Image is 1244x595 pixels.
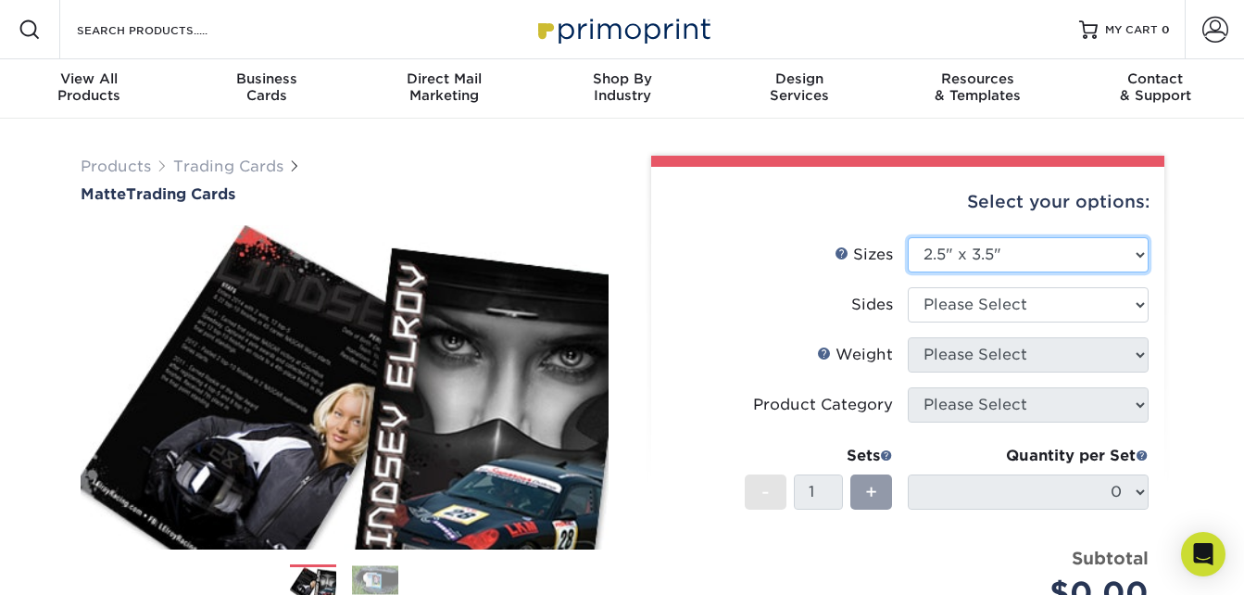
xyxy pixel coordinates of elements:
a: Products [81,158,151,175]
img: Matte 01 [81,205,609,570]
img: Primoprint [530,9,715,49]
a: BusinessCards [178,59,356,119]
a: Contact& Support [1066,59,1244,119]
div: Sizes [835,244,893,266]
div: Open Intercom Messenger [1181,532,1225,576]
a: MatteTrading Cards [81,185,609,203]
div: Cards [178,70,356,104]
div: Sides [851,294,893,316]
a: Resources& Templates [888,59,1066,119]
div: Services [710,70,888,104]
iframe: Google Customer Reviews [5,538,157,589]
div: & Support [1066,70,1244,104]
strong: Subtotal [1072,548,1149,568]
div: Sets [745,445,893,467]
h1: Trading Cards [81,185,609,203]
div: & Templates [888,70,1066,104]
a: Shop ByIndustry [534,59,711,119]
div: Marketing [356,70,534,104]
span: MY CART [1105,22,1158,38]
span: - [761,478,770,506]
a: Direct MailMarketing [356,59,534,119]
span: 0 [1162,23,1170,36]
input: SEARCH PRODUCTS..... [75,19,256,41]
span: Direct Mail [356,70,534,87]
div: Industry [534,70,711,104]
img: Trading Cards 02 [352,565,398,594]
div: Product Category [753,394,893,416]
span: Business [178,70,356,87]
div: Quantity per Set [908,445,1149,467]
span: + [865,478,877,506]
span: Resources [888,70,1066,87]
a: DesignServices [710,59,888,119]
a: Trading Cards [173,158,283,175]
span: Design [710,70,888,87]
span: Shop By [534,70,711,87]
div: Weight [817,344,893,366]
span: Contact [1066,70,1244,87]
span: Matte [81,185,126,203]
div: Select your options: [666,167,1150,237]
